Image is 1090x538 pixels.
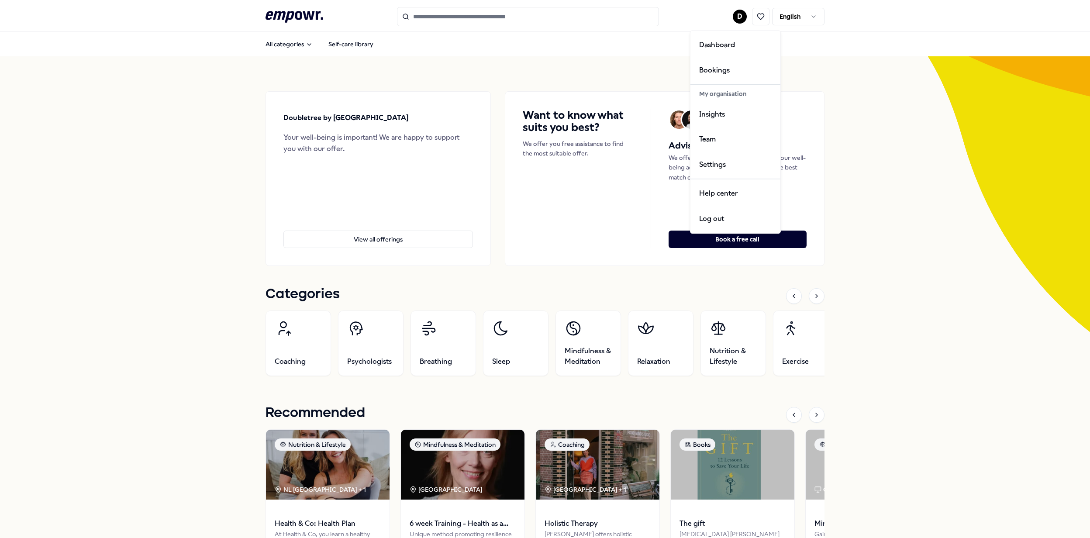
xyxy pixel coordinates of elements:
a: Bookings [692,58,779,83]
div: My organisation [692,87,779,102]
div: Log out [692,206,779,231]
a: Dashboard [692,32,779,58]
a: Settings [692,152,779,177]
a: Insights [692,102,779,127]
div: D [690,30,781,234]
a: Team [692,127,779,152]
a: Help center [692,181,779,207]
